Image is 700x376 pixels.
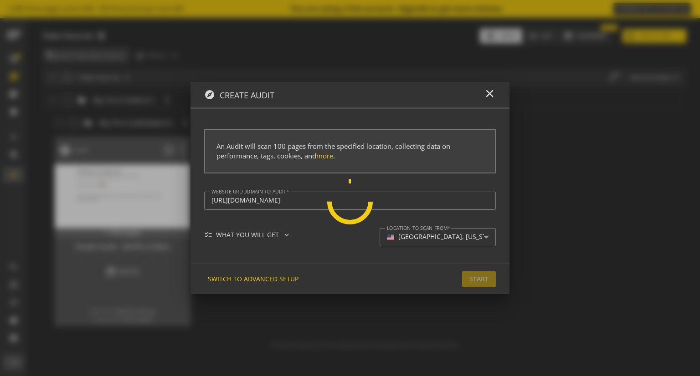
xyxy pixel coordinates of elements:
[283,231,291,239] mat-icon: expand_more
[190,82,510,109] op-modal-header: Create Audit
[484,87,496,100] mat-icon: close
[211,188,286,194] mat-label: Website url/domain to Audit
[204,271,302,287] button: SWITCH TO ADVANCED SETUP
[211,197,489,204] input: Example: https://www.observepoint.com
[204,231,212,239] mat-icon: checklist
[387,224,448,231] mat-label: Location to scan from
[220,91,274,100] h4: Create Audit
[204,89,215,100] mat-icon: explore
[204,228,367,242] mat-expansion-panel-header: WHAT YOU WILL GET
[316,151,333,160] a: more
[398,233,500,241] div: [GEOGRAPHIC_DATA], [US_STATE]
[208,271,299,287] span: SWITCH TO ADVANCED SETUP
[216,142,450,160] span: An Audit will scan 100 pages from the specified location, collecting data on performance, tags, c...
[204,230,298,239] div: WHAT YOU WILL GET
